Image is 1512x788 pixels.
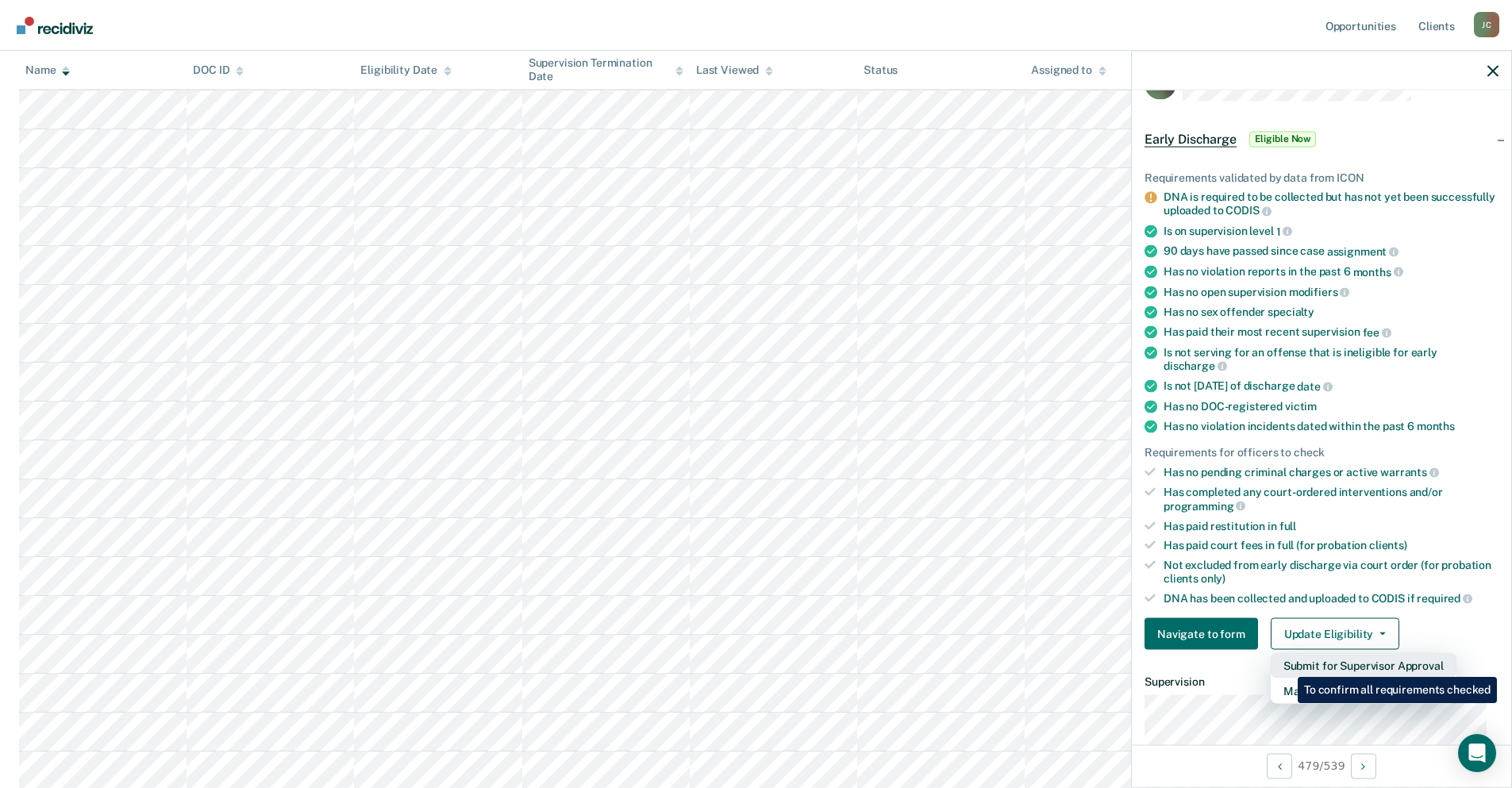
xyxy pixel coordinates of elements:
[193,63,244,77] div: DOC ID
[1164,399,1499,413] div: Has no DOC-registered
[1164,539,1499,552] div: Has paid court fees in full (for probation
[1132,113,1511,164] div: Early DischargeEligible Now
[1164,519,1499,532] div: Has paid restitution in
[1363,325,1391,338] span: fee
[1164,264,1499,279] div: Has no violation reports in the past 6
[1164,591,1499,605] div: DNA has been collected and uploaded to CODIS if
[1267,753,1292,778] button: Previous Opportunity
[1164,559,1499,586] div: Not excluded from early discharge via court order (for probation clients
[1276,225,1293,237] span: 1
[1145,618,1258,650] button: Navigate to form
[1279,519,1296,532] span: full
[1249,131,1317,147] span: Eligible Now
[1369,539,1407,552] span: clients)
[1380,466,1439,479] span: warrants
[1145,171,1499,184] div: Requirements validated by data from ICON
[25,63,70,77] div: Name
[1145,445,1499,459] div: Requirements for officers to check
[1417,419,1455,432] span: months
[1164,224,1499,238] div: Is on supervision level
[1164,486,1499,513] div: Has completed any court-ordered interventions and/or
[1458,734,1496,772] div: Open Intercom Messenger
[1145,675,1499,689] dt: Supervision
[1145,618,1264,650] a: Navigate to form link
[1031,63,1106,77] div: Assigned to
[1268,306,1314,318] span: specialty
[1164,325,1499,340] div: Has paid their most recent supervision
[696,63,773,77] div: Last Viewed
[1164,190,1499,217] div: DNA is required to be collected but has not yet been successfully uploaded to CODIS
[1474,12,1499,37] div: J C
[1164,285,1499,299] div: Has no open supervision
[1271,618,1399,650] button: Update Eligibility
[1271,653,1456,678] button: Submit for Supervisor Approval
[17,17,93,34] img: Recidiviz
[1164,359,1227,372] span: discharge
[864,63,898,77] div: Status
[1201,571,1225,584] span: only)
[1164,345,1499,372] div: Is not serving for an offense that is ineligible for early
[1351,753,1376,778] button: Next Opportunity
[529,56,683,83] div: Supervision Termination Date
[1145,131,1237,147] span: Early Discharge
[1327,245,1399,258] span: assignment
[1474,12,1499,37] button: Profile dropdown button
[1132,744,1511,786] div: 479 / 539
[360,63,452,77] div: Eligibility Date
[1164,419,1499,432] div: Has no violation incidents dated within the past 6
[1164,379,1499,394] div: Is not [DATE] of discharge
[1164,306,1499,319] div: Has no sex offender
[1164,499,1245,512] span: programming
[1164,465,1499,479] div: Has no pending criminal charges or active
[1289,286,1350,298] span: modifiers
[1285,399,1317,412] span: victim
[1297,379,1332,392] span: date
[1271,678,1456,704] button: Mark as Ineligible
[1417,592,1472,605] span: required
[1353,265,1403,278] span: months
[1164,244,1499,259] div: 90 days have passed since case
